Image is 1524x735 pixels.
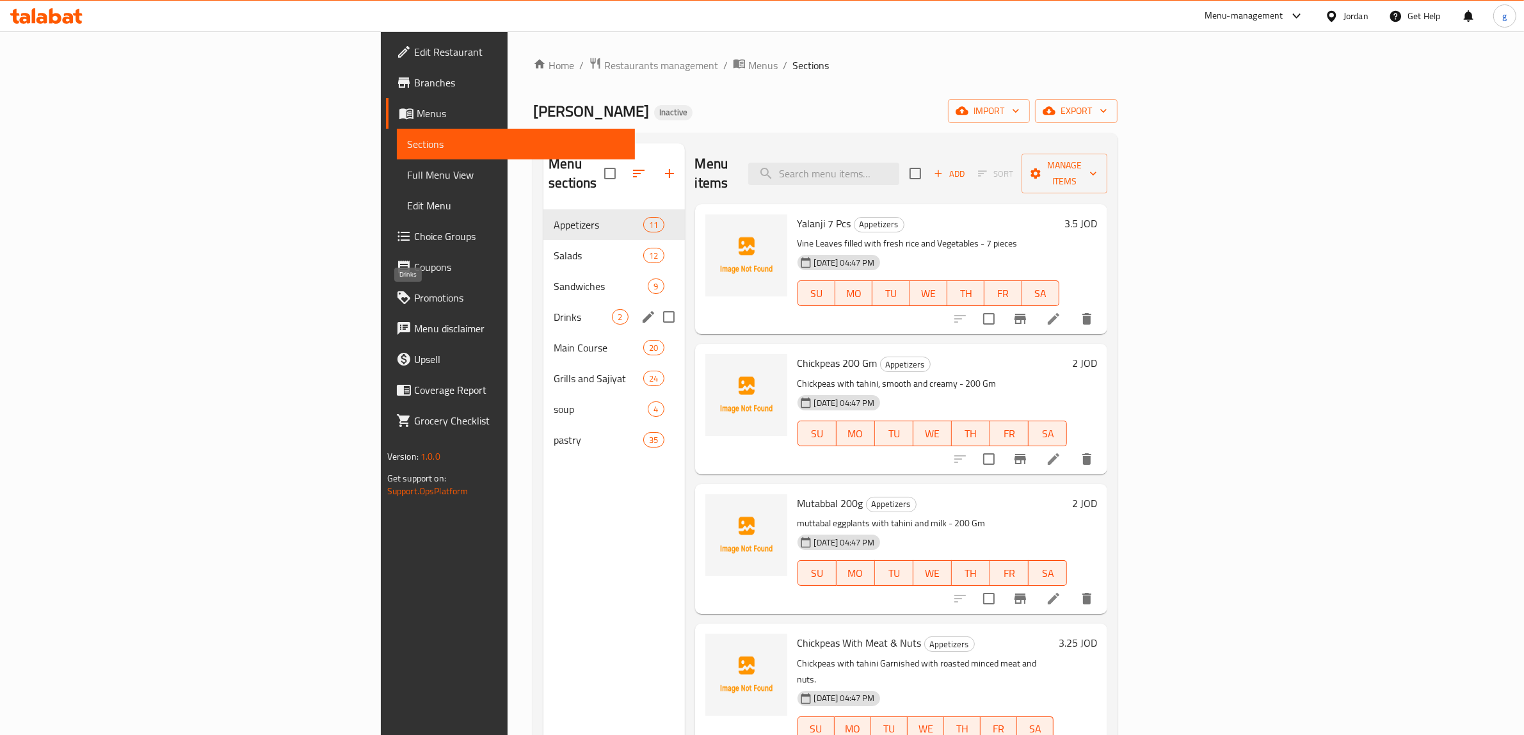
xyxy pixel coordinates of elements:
span: MO [840,284,867,303]
span: Appetizers [881,357,930,372]
span: TU [878,284,904,303]
button: FR [984,280,1022,306]
span: pastry [554,432,643,448]
h6: 2 JOD [1072,494,1097,512]
span: Select section first [970,164,1022,184]
a: Full Menu View [397,159,636,190]
span: FR [990,284,1016,303]
span: Appetizers [554,217,643,232]
div: soup [554,401,648,417]
span: Add item [929,164,970,184]
span: 1.0.0 [421,448,440,465]
span: Version: [387,448,419,465]
li: / [723,58,728,73]
nav: Menu sections [543,204,684,460]
span: Appetizers [854,217,904,232]
a: Upsell [386,344,636,375]
button: FR [990,421,1029,446]
button: WE [910,280,947,306]
span: 35 [644,434,663,446]
div: items [612,309,628,325]
button: MO [835,280,872,306]
span: Appetizers [867,497,916,512]
div: Main Course20 [543,332,684,363]
span: Add [932,166,967,181]
span: FR [995,424,1023,443]
span: g [1502,9,1507,23]
button: WE [913,421,952,446]
button: TH [947,280,984,306]
span: Select to update [975,305,1002,332]
button: MO [837,421,875,446]
span: Select to update [975,585,1002,612]
img: Yalanji 7 Pcs [705,214,787,296]
span: Menu disclaimer [414,321,625,336]
h6: 3.25 JOD [1059,634,1097,652]
button: TU [875,560,913,586]
a: Promotions [386,282,636,313]
button: SU [798,560,837,586]
span: TH [957,564,985,583]
button: Add section [654,158,685,189]
span: MO [842,564,870,583]
span: Menus [417,106,625,121]
span: Full Menu View [407,167,625,182]
span: Sandwiches [554,279,648,294]
span: [DATE] 04:47 PM [809,257,880,269]
div: Salads12 [543,240,684,271]
span: Promotions [414,290,625,305]
span: Edit Restaurant [414,44,625,60]
span: MO [842,424,870,443]
a: Support.OpsPlatform [387,483,469,499]
span: Restaurants management [604,58,718,73]
span: TU [880,424,908,443]
button: FR [990,560,1029,586]
span: Get support on: [387,470,446,487]
span: Sort sections [623,158,654,189]
div: items [643,371,664,386]
span: 24 [644,373,663,385]
span: Mutabbal 200g [798,494,863,513]
button: edit [639,307,658,327]
span: Inactive [654,107,693,118]
span: TU [880,564,908,583]
button: delete [1071,303,1102,334]
button: WE [913,560,952,586]
div: Sandwiches9 [543,271,684,302]
button: SA [1029,560,1067,586]
button: Add [929,164,970,184]
button: SU [798,421,837,446]
span: [DATE] 04:47 PM [809,692,880,704]
span: [DATE] 04:47 PM [809,537,880,549]
a: Menus [386,98,636,129]
div: pastry35 [543,424,684,455]
div: Grills and Sajiyat [554,371,643,386]
span: Grocery Checklist [414,413,625,428]
span: Choice Groups [414,229,625,244]
span: TH [952,284,979,303]
p: Chickpeas with tahini Garnished with roasted minced meat and nuts. [798,656,1054,688]
span: Appetizers [925,637,974,652]
img: Mutabbal 200g [705,494,787,576]
a: Edit menu item [1046,591,1061,606]
span: Coupons [414,259,625,275]
button: TH [952,560,990,586]
span: import [958,103,1020,119]
span: TH [957,424,985,443]
input: search [748,163,899,185]
span: 12 [644,250,663,262]
span: WE [915,284,942,303]
a: Edit menu item [1046,311,1061,327]
div: items [643,340,664,355]
span: 4 [648,403,663,416]
span: Manage items [1032,157,1097,190]
span: FR [995,564,1023,583]
span: SU [803,284,830,303]
span: export [1045,103,1107,119]
button: Manage items [1022,154,1107,193]
span: Select all sections [597,160,623,187]
div: Grills and Sajiyat24 [543,363,684,394]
